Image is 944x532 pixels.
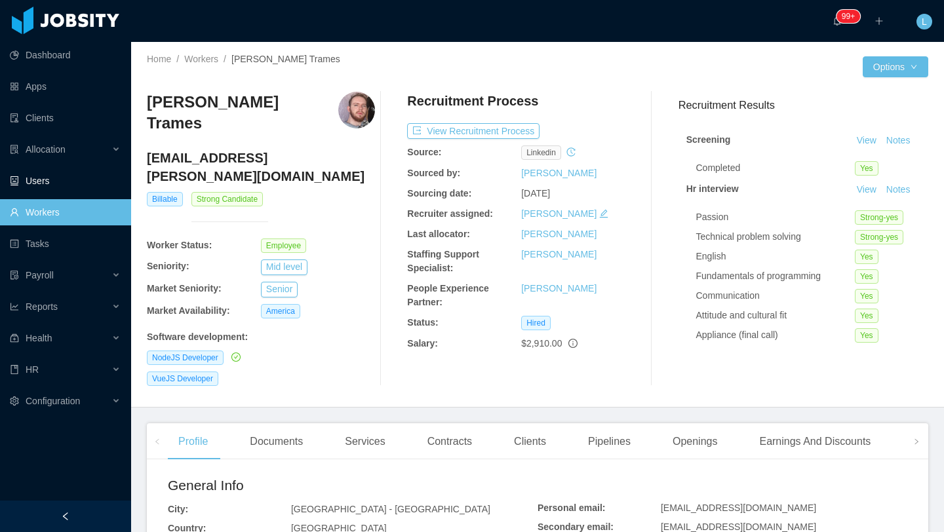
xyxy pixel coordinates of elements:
[538,503,606,513] b: Personal email:
[147,192,183,206] span: Billable
[261,282,298,297] button: Senior
[863,56,928,77] button: Optionsicon: down
[521,283,597,294] a: [PERSON_NAME]
[10,105,121,131] a: icon: auditClients
[836,10,860,23] sup: 109
[191,192,263,206] span: Strong Candidate
[662,423,728,460] div: Openings
[407,208,493,219] b: Recruiter assigned:
[26,301,58,312] span: Reports
[407,229,470,239] b: Last allocator:
[407,338,438,349] b: Salary:
[407,168,460,178] b: Sourced by:
[147,240,212,250] b: Worker Status:
[261,304,300,318] span: America
[578,423,641,460] div: Pipelines
[10,231,121,257] a: icon: profileTasks
[407,317,438,328] b: Status:
[696,230,855,244] div: Technical problem solving
[291,504,490,514] span: [GEOGRAPHIC_DATA] - [GEOGRAPHIC_DATA]
[10,199,121,225] a: icon: userWorkers
[855,210,903,225] span: Strong-yes
[10,73,121,100] a: icon: appstoreApps
[678,97,928,113] h3: Recruitment Results
[503,423,557,460] div: Clients
[407,92,538,110] h4: Recruitment Process
[852,184,881,195] a: View
[696,250,855,263] div: English
[521,229,597,239] a: [PERSON_NAME]
[521,338,562,349] span: $2,910.00
[696,161,855,175] div: Completed
[852,135,881,145] a: View
[147,92,338,134] h3: [PERSON_NAME] Trames
[599,209,608,218] i: icon: edit
[521,316,551,330] span: Hired
[10,302,19,311] i: icon: line-chart
[521,249,597,259] a: [PERSON_NAME]
[855,309,878,323] span: Yes
[176,54,179,64] span: /
[229,352,241,362] a: icon: check-circle
[686,183,739,194] strong: Hr interview
[913,438,920,445] i: icon: right
[407,126,540,136] a: icon: exportView Recruitment Process
[568,339,578,348] span: info-circle
[147,149,375,185] h4: [EMAIL_ADDRESS][PERSON_NAME][DOMAIN_NAME]
[231,54,340,64] span: [PERSON_NAME] Trames
[407,147,441,157] b: Source:
[26,396,80,406] span: Configuration
[696,210,855,224] div: Passion
[749,423,881,460] div: Earnings And Discounts
[855,230,903,244] span: Strong-yes
[334,423,395,460] div: Services
[147,283,222,294] b: Market Seniority:
[566,147,576,157] i: icon: history
[521,168,597,178] a: [PERSON_NAME]
[417,423,482,460] div: Contracts
[10,333,19,343] i: icon: medicine-box
[855,289,878,303] span: Yes
[833,16,842,26] i: icon: bell
[10,271,19,280] i: icon: file-protect
[10,396,19,406] i: icon: setting
[10,145,19,154] i: icon: solution
[696,289,855,303] div: Communication
[147,54,171,64] a: Home
[184,54,218,64] a: Workers
[696,309,855,322] div: Attitude and cultural fit
[239,423,313,460] div: Documents
[661,522,816,532] span: [EMAIL_ADDRESS][DOMAIN_NAME]
[686,134,731,145] strong: Screening
[875,16,884,26] i: icon: plus
[521,208,597,219] a: [PERSON_NAME]
[231,352,241,362] i: icon: check-circle
[147,351,224,365] span: NodeJS Developer
[154,438,161,445] i: icon: left
[338,92,375,128] img: a763e65d-88c3-4320-ae91-b2260694db65_664f6ee25ec5d-400w.png
[26,270,54,280] span: Payroll
[855,250,878,264] span: Yes
[168,475,538,496] h2: General Info
[147,332,248,342] b: Software development :
[26,364,39,375] span: HR
[922,14,927,29] span: L
[521,188,550,199] span: [DATE]
[407,123,540,139] button: icon: exportView Recruitment Process
[10,365,19,374] i: icon: book
[661,503,816,513] span: [EMAIL_ADDRESS][DOMAIN_NAME]
[881,182,916,198] button: Notes
[224,54,226,64] span: /
[407,188,471,199] b: Sourcing date:
[855,269,878,284] span: Yes
[168,504,188,514] b: City:
[881,133,916,149] button: Notes
[147,261,189,271] b: Seniority:
[855,328,878,343] span: Yes
[10,42,121,68] a: icon: pie-chartDashboard
[407,283,489,307] b: People Experience Partner:
[26,333,52,343] span: Health
[855,161,878,176] span: Yes
[26,144,66,155] span: Allocation
[407,249,479,273] b: Staffing Support Specialist:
